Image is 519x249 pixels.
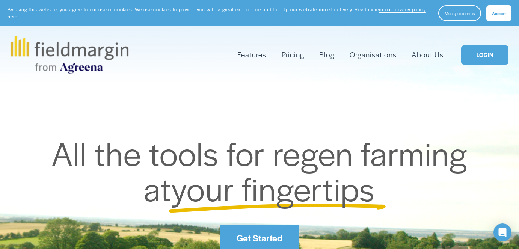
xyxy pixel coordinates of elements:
button: Accept [486,5,511,21]
span: All the tools for regen farming at [51,130,468,211]
span: Features [237,50,266,60]
p: By using this website, you agree to our use of cookies. We use cookies to provide you with a grea... [8,6,431,20]
span: your fingertips [171,165,375,211]
img: fieldmargin.com [11,36,128,74]
span: Accept [492,10,506,16]
button: Manage cookies [438,5,481,21]
a: in our privacy policy here [8,6,426,20]
a: LOGIN [461,45,508,65]
a: Blog [319,49,335,61]
a: Organisations [350,49,397,61]
div: Open Intercom Messenger [493,223,511,241]
a: Pricing [282,49,304,61]
span: Manage cookies [445,10,475,16]
a: folder dropdown [237,49,266,61]
a: About Us [412,49,444,61]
